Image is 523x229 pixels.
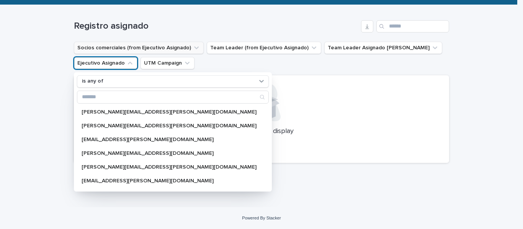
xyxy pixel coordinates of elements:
[324,42,442,54] button: Team Leader Asignado LLamados
[82,151,257,156] p: [PERSON_NAME][EMAIL_ADDRESS][DOMAIN_NAME]
[77,91,268,103] input: Search
[82,109,257,115] p: [PERSON_NAME][EMAIL_ADDRESS][PERSON_NAME][DOMAIN_NAME]
[242,216,281,220] a: Powered By Stacker
[74,57,137,69] button: Ejecutivo Asignado
[376,20,449,32] input: Search
[74,21,358,32] h1: Registro asignado
[77,91,269,104] div: Search
[82,78,103,84] p: is any of
[207,42,321,54] button: Team Leader (from Ejecutivo Asignado)
[141,57,194,69] button: UTM Campaign
[74,42,204,54] button: Socios comerciales (from Ejecutivo Asignado)
[82,164,257,170] p: [PERSON_NAME][EMAIL_ADDRESS][PERSON_NAME][DOMAIN_NAME]
[82,178,257,184] p: [EMAIL_ADDRESS][PERSON_NAME][DOMAIN_NAME]
[82,123,257,128] p: [PERSON_NAME][EMAIL_ADDRESS][PERSON_NAME][DOMAIN_NAME]
[82,137,257,142] p: [EMAIL_ADDRESS][PERSON_NAME][DOMAIN_NAME]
